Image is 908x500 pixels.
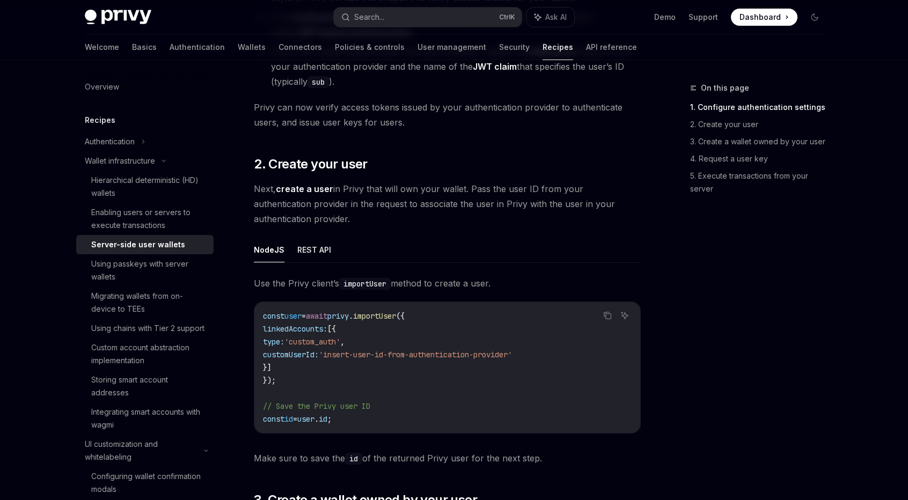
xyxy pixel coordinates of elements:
[284,414,293,424] span: id
[76,467,214,499] a: Configuring wallet confirmation modals
[499,13,515,21] span: Ctrl K
[307,76,329,88] code: sub
[254,451,641,466] span: Make sure to save the of the returned Privy user for the next step.
[263,401,370,411] span: // Save the Privy user ID
[91,206,207,232] div: Enabling users or servers to execute transactions
[297,237,331,262] button: REST API
[284,311,302,321] span: user
[690,116,832,133] a: 2. Create your user
[91,470,207,496] div: Configuring wallet confirmation modals
[76,286,214,319] a: Migrating wallets from on-device to TEEs
[254,276,641,291] span: Use the Privy client’s method to create a user.
[319,350,512,359] span: 'insert-user-id-from-authentication-provider'
[353,311,396,321] span: importUser
[345,453,362,465] code: id
[268,44,641,89] li: Once JWT-based authentication has been enabled, register the endpoint from your authentication pr...
[701,82,749,94] span: On this page
[254,156,368,173] span: 2. Create your user
[297,414,314,424] span: user
[76,171,214,203] a: Hierarchical deterministic (HD) wallets
[473,61,517,72] strong: JWT claim
[418,34,486,60] a: User management
[306,311,327,321] span: await
[263,363,272,372] span: }]
[319,414,327,424] span: id
[654,12,676,23] a: Demo
[586,34,637,60] a: API reference
[76,338,214,370] a: Custom account abstraction implementation
[690,150,832,167] a: 4. Request a user key
[91,238,185,251] div: Server-side user wallets
[396,311,405,321] span: ({
[76,319,214,338] a: Using chains with Tier 2 support
[334,8,522,27] button: Search...CtrlK
[76,370,214,402] a: Storing smart account addresses
[254,100,641,130] span: Privy can now verify access tokens issued by your authentication provider to authenticate users, ...
[545,12,567,23] span: Ask AI
[349,311,353,321] span: .
[293,414,297,424] span: =
[132,34,157,60] a: Basics
[76,203,214,235] a: Enabling users or servers to execute transactions
[731,9,797,26] a: Dashboard
[91,322,204,335] div: Using chains with Tier 2 support
[91,258,207,283] div: Using passkeys with server wallets
[327,311,349,321] span: privy
[335,34,405,60] a: Policies & controls
[327,324,336,334] span: [{
[76,235,214,254] a: Server-side user wallets
[618,308,632,322] button: Ask AI
[354,11,384,24] div: Search...
[601,308,614,322] button: Copy the contents from the code block
[689,12,718,23] a: Support
[263,414,284,424] span: const
[690,99,832,116] a: 1. Configure authentication settings
[806,9,823,26] button: Toggle dark mode
[85,114,115,127] h5: Recipes
[85,155,155,167] div: Wallet infrastructure
[91,341,207,367] div: Custom account abstraction implementation
[263,350,319,359] span: customUserId:
[85,10,151,25] img: dark logo
[527,8,574,27] button: Ask AI
[739,12,781,23] span: Dashboard
[254,237,284,262] button: NodeJS
[276,183,333,195] a: create a user
[263,337,284,347] span: type:
[170,34,225,60] a: Authentication
[238,34,266,60] a: Wallets
[76,254,214,286] a: Using passkeys with server wallets
[85,80,119,93] div: Overview
[284,337,340,347] span: 'custom_auth'
[85,34,119,60] a: Welcome
[76,402,214,435] a: Integrating smart accounts with wagmi
[85,438,197,464] div: UI customization and whitelabeling
[279,34,322,60] a: Connectors
[263,376,276,385] span: });
[314,414,319,424] span: .
[339,278,391,290] code: importUser
[91,174,207,200] div: Hierarchical deterministic (HD) wallets
[327,414,332,424] span: ;
[690,167,832,197] a: 5. Execute transactions from your server
[499,34,530,60] a: Security
[91,290,207,315] div: Migrating wallets from on-device to TEEs
[690,133,832,150] a: 3. Create a wallet owned by your user
[263,324,327,334] span: linkedAccounts:
[85,135,135,148] div: Authentication
[91,406,207,431] div: Integrating smart accounts with wagmi
[340,337,345,347] span: ,
[302,311,306,321] span: =
[543,34,573,60] a: Recipes
[91,373,207,399] div: Storing smart account addresses
[254,181,641,226] span: Next, in Privy that will own your wallet. Pass the user ID from your authentication provider in t...
[263,311,284,321] span: const
[76,77,214,97] a: Overview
